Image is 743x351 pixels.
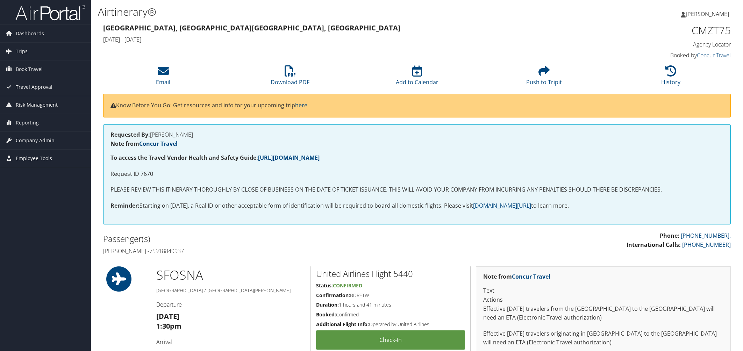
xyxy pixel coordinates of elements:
[316,311,336,318] strong: Booked:
[110,154,320,162] strong: To access the Travel Vendor Health and Safety Guide:
[110,185,723,194] p: PLEASE REVIEW THIS ITINERARY THOROUGHLY BY CLOSE OF BUSINESS ON THE DATE OF TICKET ISSUANCE. THIS...
[16,78,52,96] span: Travel Approval
[156,266,305,284] h1: SFO SNA
[103,233,412,245] h2: Passenger(s)
[16,25,44,42] span: Dashboards
[271,69,309,86] a: Download PDF
[661,69,680,86] a: History
[156,321,181,331] strong: 1:30pm
[156,311,179,321] strong: [DATE]
[483,286,723,322] p: Text Actions Effective [DATE] travelers from the [GEOGRAPHIC_DATA] to the [GEOGRAPHIC_DATA] will ...
[149,247,184,255] avayaelement: 75918849937
[396,69,438,86] a: Add to Calendar
[110,140,178,148] strong: Note from
[512,273,550,280] a: Concur Travel
[16,132,55,149] span: Company Admin
[582,41,731,48] h4: Agency Locator
[156,69,170,86] a: Email
[16,114,39,131] span: Reporting
[110,101,723,110] p: Know Before You Go: Get resources and info for your upcoming trip
[660,232,679,239] strong: Phone:
[316,330,465,350] a: Check-in
[316,282,333,289] strong: Status:
[103,36,571,43] h4: [DATE] - [DATE]
[16,43,28,60] span: Trips
[103,247,412,255] h4: [PERSON_NAME] -
[16,96,58,114] span: Risk Management
[526,69,562,86] a: Push to Tripit
[682,241,731,249] a: [PHONE_NUMBER]
[316,301,339,308] strong: Duration:
[582,23,731,38] h1: CMZT75
[681,232,731,239] a: [PHONE_NUMBER].
[156,301,305,308] h4: Departure
[333,282,362,289] span: Confirmed
[110,132,723,137] h4: [PERSON_NAME]
[582,51,731,59] h4: Booked by
[110,131,150,138] strong: Requested By:
[295,101,307,109] a: here
[316,301,465,308] h5: 1 hours and 41 minutes
[316,321,465,328] h5: Operated by United Airlines
[156,287,305,294] h5: [GEOGRAPHIC_DATA] / [GEOGRAPHIC_DATA][PERSON_NAME]
[483,329,723,347] p: Effective [DATE] travelers originating in [GEOGRAPHIC_DATA] to the [GEOGRAPHIC_DATA] will need an...
[15,5,85,21] img: airportal-logo.png
[16,60,43,78] span: Book Travel
[258,154,320,162] a: [URL][DOMAIN_NAME]
[316,292,465,299] h5: BDRETW
[98,5,523,19] h1: Airtinerary®
[473,202,531,209] a: [DOMAIN_NAME][URL]
[627,241,681,249] strong: International Calls:
[316,292,350,299] strong: Confirmation:
[16,150,52,167] span: Employee Tools
[483,273,550,280] strong: Note from
[697,51,731,59] a: Concur Travel
[681,232,729,239] avayaelement: [PHONE_NUMBER]
[316,321,369,328] strong: Additional Flight Info:
[110,202,140,209] strong: Reminder:
[316,268,465,280] h2: United Airlines Flight 5440
[686,10,729,18] span: [PERSON_NAME]
[681,3,736,24] a: [PERSON_NAME]
[156,338,305,346] h4: Arrival
[139,140,178,148] a: Concur Travel
[110,201,723,210] p: Starting on [DATE], a Real ID or other acceptable form of identification will be required to boar...
[316,311,465,318] h5: Confirmed
[103,23,400,33] strong: [GEOGRAPHIC_DATA], [GEOGRAPHIC_DATA] [GEOGRAPHIC_DATA], [GEOGRAPHIC_DATA]
[110,170,723,179] p: Request ID 7670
